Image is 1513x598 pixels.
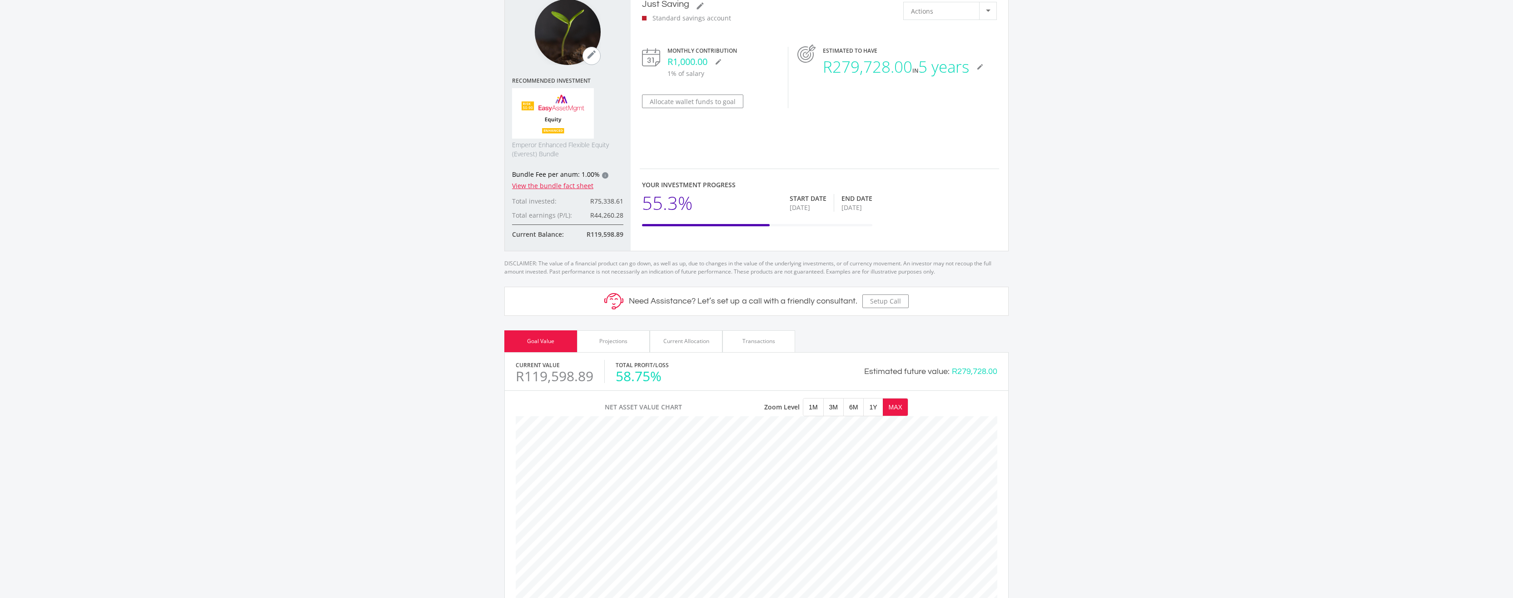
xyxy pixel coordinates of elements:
button: mode_edit [582,47,601,65]
div: R119,598.89 [579,229,623,239]
div: Transactions [742,337,775,345]
div: [DATE] [790,203,826,212]
button: Allocate wallet funds to goal [642,95,743,108]
button: MAX [883,399,908,416]
span: Actions [911,2,933,20]
i: mode_edit [586,49,597,60]
img: target-icon.svg [797,45,816,63]
label: Total Profit/Loss [616,361,669,369]
button: 6M [844,399,863,416]
img: EMPBundle_EEquity.png [512,88,594,139]
span: in [912,67,918,75]
div: Current Balance: [512,229,579,239]
div: R279,728.00 [952,365,997,378]
button: Setup Call [862,294,909,308]
p: DISCLAIMER: The value of a financial product can go down, as well as up, due to changes in the va... [504,251,1009,276]
i: mode_edit [715,58,722,65]
p: 1% of salary [667,69,779,78]
label: Current Value [516,361,560,369]
div: i [602,172,608,179]
div: R44,260.28 [579,210,623,220]
button: 1M [803,399,823,416]
div: R1,000.00 [667,55,779,69]
div: Estimated future value: [864,365,950,378]
i: mode_edit [696,1,705,10]
div: Start Date [790,194,826,203]
div: R279,728.00 5 years [823,55,969,79]
div: ESTIMATED TO HAVE [823,47,997,55]
div: 55.3% [642,189,692,217]
div: Standard savings account [642,13,731,23]
div: 58.75% [616,369,669,383]
span: Emperor Enhanced Flexible Equity (Everest) Bundle [512,140,623,159]
span: Net Asset Value Chart [605,402,682,412]
img: calendar-icon.svg [642,48,660,66]
div: Bundle Fee per anum: 1.00% [512,169,623,181]
div: End Date [841,194,872,203]
div: Current Allocation [663,337,709,345]
button: 1Y [864,399,882,416]
div: Total invested: [512,196,579,206]
div: R75,338.61 [579,196,623,206]
div: [DATE] [841,203,872,212]
button: mode_edit [711,55,726,69]
div: Goal Value [527,337,554,345]
h5: Need Assistance? Let’s set up a call with a friendly consultant. [629,296,857,306]
button: 3M [824,399,843,416]
div: Monthly Contribution [667,47,779,55]
span: Recommended Investment [512,78,623,84]
div: Your Investment Progress [642,180,872,189]
div: Total earnings (P/L): [512,210,579,220]
div: Projections [599,337,627,345]
span: Zoom Level [764,402,800,412]
button: mode_edit [973,60,987,74]
i: mode_edit [976,63,984,70]
div: R119,598.89 [516,369,593,383]
a: View the bundle fact sheet [512,181,593,190]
